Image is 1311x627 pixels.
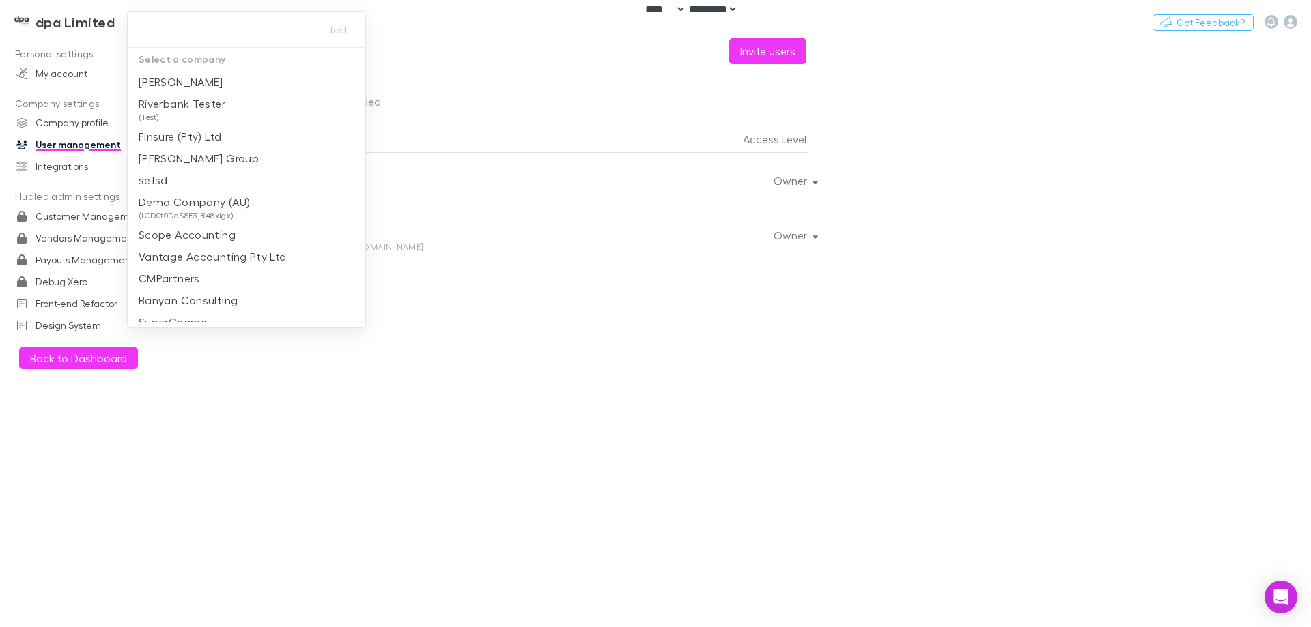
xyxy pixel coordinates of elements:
[139,194,250,210] p: Demo Company (AU)
[330,22,347,38] span: test
[139,74,223,90] p: [PERSON_NAME]
[316,22,360,38] button: test
[139,96,225,112] p: Riverbank Tester
[139,150,259,166] p: [PERSON_NAME] Group
[128,48,365,71] p: Select a company
[139,210,250,221] span: (ICD0t0DaS8F3jR48xigx)
[139,292,238,308] p: Banyan Consulting
[139,270,200,287] p: CMPartners
[139,314,207,330] p: SuperCharge
[139,128,221,145] p: Finsure (Pty) Ltd
[1265,581,1297,613] div: Open Intercom Messenger
[139,112,225,123] span: (Test)
[139,172,168,188] p: sefsd
[139,227,236,243] p: Scope Accounting
[139,248,287,265] p: Vantage Accounting Pty Ltd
